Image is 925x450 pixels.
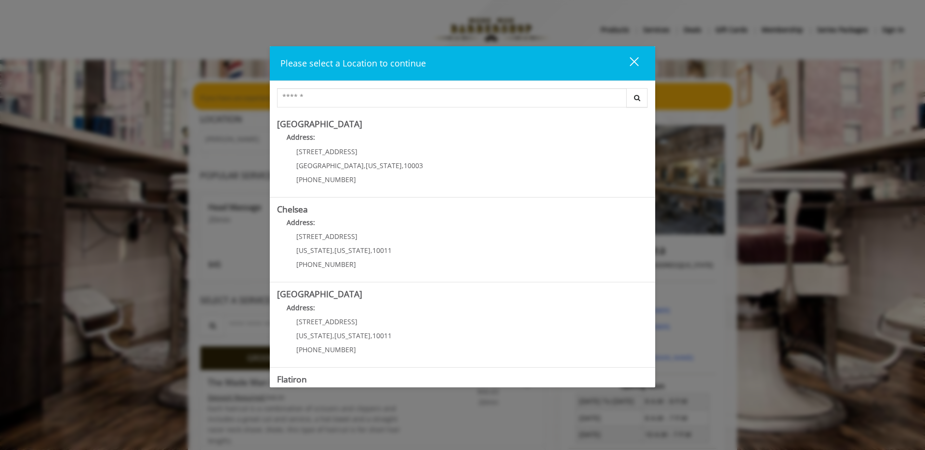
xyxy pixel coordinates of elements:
div: Center Select [277,88,648,112]
span: [STREET_ADDRESS] [296,232,357,241]
span: , [332,331,334,340]
button: close dialog [612,53,645,73]
span: Please select a Location to continue [280,57,426,69]
span: 10011 [372,331,392,340]
span: [GEOGRAPHIC_DATA] [296,161,364,170]
div: close dialog [619,56,638,71]
span: [PHONE_NUMBER] [296,260,356,269]
span: [US_STATE] [366,161,402,170]
span: [PHONE_NUMBER] [296,175,356,184]
b: [GEOGRAPHIC_DATA] [277,288,362,300]
span: [US_STATE] [296,331,332,340]
b: Address: [287,132,315,142]
b: Chelsea [277,203,308,215]
span: [US_STATE] [296,246,332,255]
span: , [402,161,404,170]
span: , [370,331,372,340]
span: [STREET_ADDRESS] [296,147,357,156]
span: [US_STATE] [334,331,370,340]
span: 10011 [372,246,392,255]
span: , [370,246,372,255]
b: Flatiron [277,373,307,385]
span: [PHONE_NUMBER] [296,345,356,354]
b: Address: [287,218,315,227]
i: Search button [632,94,643,101]
span: 10003 [404,161,423,170]
span: , [332,246,334,255]
span: [STREET_ADDRESS] [296,317,357,326]
b: Address: [287,303,315,312]
span: , [364,161,366,170]
input: Search Center [277,88,627,107]
b: [GEOGRAPHIC_DATA] [277,118,362,130]
span: [US_STATE] [334,246,370,255]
